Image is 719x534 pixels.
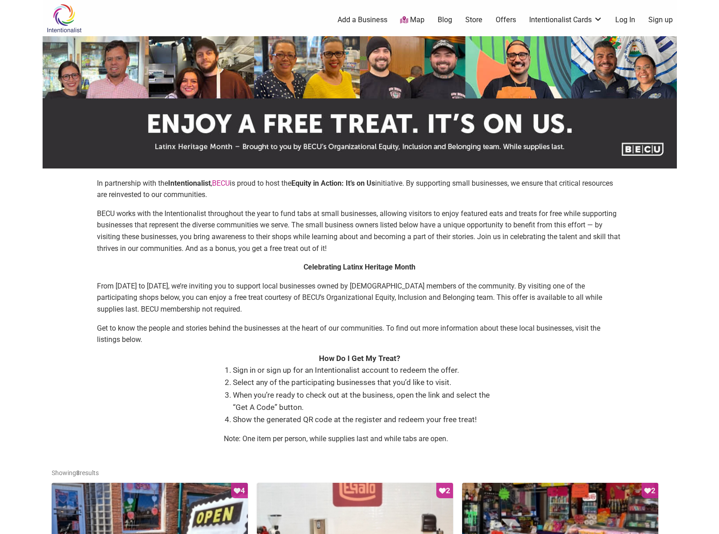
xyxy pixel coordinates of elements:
img: sponsor logo [43,36,677,168]
li: Sign in or sign up for an Intentionalist account to redeem the offer. [233,364,496,376]
a: Offers [496,15,516,25]
b: 8 [76,469,80,476]
a: Store [465,15,483,25]
a: Map [400,15,425,25]
p: Get to know the people and stories behind the businesses at the heart of our communities. To find... [97,322,622,346]
p: In partnership with the , is proud to host the initiative. By supporting small businesses, we ens... [97,178,622,201]
a: Intentionalist Cards [529,15,603,25]
img: Intentionalist [43,4,86,33]
strong: Intentionalist [168,179,211,188]
p: From [DATE] to [DATE], we’re inviting you to support local businesses owned by [DEMOGRAPHIC_DATA]... [97,280,622,315]
a: Add a Business [338,15,387,25]
li: Show the generated QR code at the register and redeem your free treat! [233,414,496,426]
p: BECU works with the Intentionalist throughout the year to fund tabs at small businesses, allowing... [97,208,622,254]
a: Blog [438,15,452,25]
a: BECU [212,179,230,188]
span: Showing results [52,469,99,476]
a: Sign up [648,15,673,25]
li: When you’re ready to check out at the business, open the link and select the “Get A Code” button. [233,389,496,414]
li: Select any of the participating businesses that you’d like to visit. [233,376,496,389]
strong: How Do I Get My Treat? [319,354,400,363]
a: Log In [615,15,635,25]
p: Note: One item per person, while supplies last and while tabs are open. [224,433,496,445]
strong: Celebrating Latinx Heritage Month [304,263,415,271]
strong: Equity in Action: It’s on Us [291,179,375,188]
